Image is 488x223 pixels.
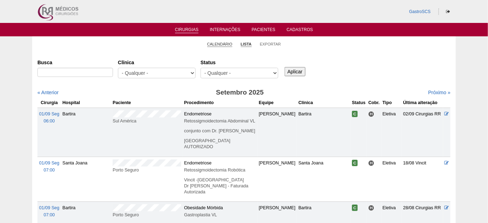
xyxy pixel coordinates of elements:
[257,98,297,108] th: Equipe
[428,90,451,95] a: Próximo »
[402,108,443,157] td: 02/09 Cirurgias RR
[368,160,374,166] span: Hospital
[39,111,59,123] a: 01/09 Seg 06:00
[61,157,111,201] td: Santa Joana
[368,111,374,117] span: Hospital
[297,108,351,157] td: Bartira
[252,27,275,34] a: Pacientes
[184,138,256,150] p: [GEOGRAPHIC_DATA] AUTORIZADO
[184,128,256,134] p: conjunto com Dr. [PERSON_NAME]
[113,211,181,218] div: Porto Seguro
[402,98,443,108] th: Última alteração
[184,211,256,218] div: Gastroplastia VL
[352,160,358,166] span: Confirmada
[352,111,358,117] span: Confirmada
[381,157,402,201] td: Eletiva
[257,157,297,201] td: [PERSON_NAME]
[368,205,374,211] span: Hospital
[183,98,257,108] th: Procedimento
[39,161,59,165] span: 01/09 Seg
[39,205,59,210] span: 01/09 Seg
[184,177,256,195] p: Vincit -[GEOGRAPHIC_DATA] Dr [PERSON_NAME] - Faturada Autorizada
[39,111,59,116] span: 01/09 Seg
[183,157,257,201] td: Endometriose
[175,27,199,33] a: Cirurgias
[37,98,61,108] th: Cirurgia
[113,117,181,125] div: Sul América
[285,67,305,76] input: Aplicar
[184,117,256,125] div: Retossigmoidectomia Abdominal VL
[257,108,297,157] td: [PERSON_NAME]
[445,205,449,210] a: Editar
[137,88,343,98] h3: Setembro 2025
[183,108,257,157] td: Endometriose
[446,10,450,14] i: Sair
[445,111,449,116] a: Editar
[210,27,240,34] a: Internações
[241,42,252,47] a: Lista
[44,168,55,173] span: 07:00
[37,90,59,95] a: « Anterior
[287,27,313,34] a: Cadastros
[367,98,381,108] th: Cobr.
[402,157,443,201] td: 18/08 Vincit
[113,167,181,174] div: Porto Seguro
[297,157,351,201] td: Santa Joana
[445,161,449,165] a: Editar
[44,212,55,217] span: 07:00
[184,167,256,174] div: Retossigmoidectomia Robótica
[61,98,111,108] th: Hospital
[297,98,351,108] th: Clínica
[260,42,281,47] a: Exportar
[39,161,59,173] a: 01/09 Seg 07:00
[37,59,113,66] label: Busca
[37,68,113,77] input: Digite os termos que você deseja procurar.
[39,205,59,217] a: 01/09 Seg 07:00
[207,42,233,47] a: Calendário
[44,119,55,123] span: 06:00
[409,9,431,14] a: GastroSCS
[118,59,196,66] label: Clínica
[352,205,358,211] span: Confirmada
[381,98,402,108] th: Tipo
[201,59,278,66] label: Status
[111,98,183,108] th: Paciente
[351,98,367,108] th: Status
[61,108,111,157] td: Bartira
[381,108,402,157] td: Eletiva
